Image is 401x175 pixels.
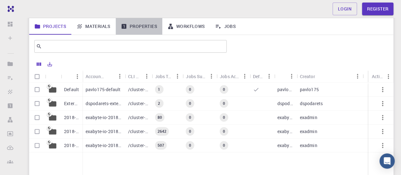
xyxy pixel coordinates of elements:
span: 80 [155,115,164,120]
div: Accounting slug [82,70,125,83]
div: Jobs Active [220,70,240,83]
div: Creator [296,70,363,83]
div: Actions [368,70,393,83]
button: Sort [277,71,288,81]
button: Menu [352,71,363,81]
a: Properties [116,18,162,35]
p: exabyte-io-2018-bg-study-phase-iii [86,128,122,135]
div: Jobs Total [155,70,172,83]
div: Owner [274,70,297,83]
button: Menu [115,71,125,81]
p: 2018-bg-study-phase-I [64,142,79,149]
span: 0 [186,115,194,120]
div: Actions [372,70,383,83]
span: 0 [220,115,228,120]
button: Columns [34,59,44,69]
span: 0 [186,129,194,134]
div: Default [250,70,274,83]
button: Menu [172,71,183,81]
span: 0 [186,101,194,106]
button: Menu [286,71,296,81]
p: exabyte-io [277,114,294,121]
button: Menu [206,71,217,81]
button: Sort [64,71,74,82]
p: 2018-bg-study-phase-III [64,128,79,135]
span: 0 [220,129,228,134]
button: Menu [383,71,393,82]
span: 507 [155,143,166,148]
p: pavlo175 [300,86,319,93]
p: /cluster-???-home/dspodarets/dspodarets-external [128,100,149,107]
span: 0 [220,101,228,106]
a: Materials [71,18,116,35]
p: /cluster-???-share/groups/exabyte-io/exabyte-io-2018-bg-study-phase-iii [128,128,149,135]
p: exabyte-io-2018-bg-study-phase-i [86,142,122,149]
div: CLI Path [128,70,142,83]
div: Jobs Subm. [186,70,206,83]
span: 0 [186,143,194,148]
div: Jobs Subm. [183,70,217,83]
div: Jobs Active [217,70,250,83]
p: exabyte-io [277,128,294,135]
span: 2 [155,101,163,106]
span: 2642 [155,129,169,134]
a: Register [362,3,393,15]
p: exadmin [300,114,317,121]
button: Menu [264,71,274,81]
div: Name [61,70,82,83]
p: External [64,100,79,107]
p: exadmin [300,128,317,135]
div: Jobs Total [152,70,183,83]
span: 0 [220,143,228,148]
p: Default [64,86,79,93]
div: Creator [300,70,315,83]
button: Menu [240,71,250,81]
p: /cluster-???-share/groups/exabyte-io/exabyte-io-2018-bg-study-phase-i-ph [128,114,149,121]
div: Default [253,70,264,83]
div: Accounting slug [86,70,105,83]
p: exabyte-io-2018-bg-study-phase-i-ph [86,114,122,121]
p: dspodarets [277,100,294,107]
p: exadmin [300,142,317,149]
button: Sort [105,71,115,81]
img: logo [5,6,14,12]
button: Export [44,59,55,69]
p: dspodarets [300,100,323,107]
a: Workflows [162,18,210,35]
button: Menu [72,71,82,82]
div: Open Intercom Messenger [379,153,395,169]
a: Projects [29,18,71,35]
p: /cluster-???-home/pavlo175/pavlo175-default [128,86,149,93]
p: dspodarets-external [86,100,122,107]
span: 0 [220,87,228,92]
a: Jobs [210,18,241,35]
div: CLI Path [125,70,152,83]
p: pavlo175 [277,86,294,93]
p: pavlo175-default [86,86,120,93]
p: 2018-bg-study-phase-i-ph [64,114,79,121]
span: 1 [155,87,163,92]
p: exabyte-io [277,142,294,149]
div: Icon [45,70,61,83]
a: Login [333,3,357,15]
span: 0 [186,87,194,92]
button: Sort [315,71,325,81]
p: /cluster-???-share/groups/exabyte-io/exabyte-io-2018-bg-study-phase-i [128,142,149,149]
button: Menu [141,71,152,81]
